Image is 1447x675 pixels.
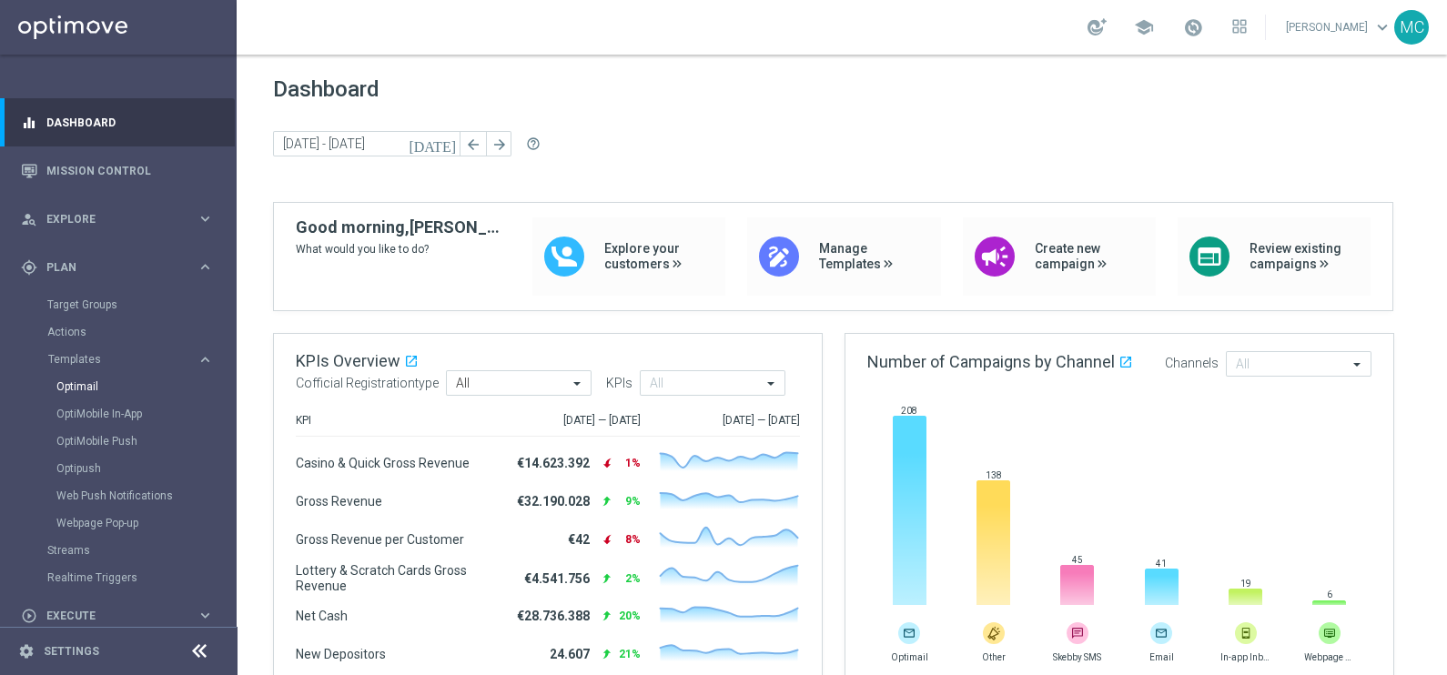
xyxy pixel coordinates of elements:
[21,608,197,624] div: Execute
[47,537,235,564] div: Streams
[47,346,235,537] div: Templates
[197,258,214,276] i: keyboard_arrow_right
[56,482,235,509] div: Web Push Notifications
[21,259,197,276] div: Plan
[47,564,235,591] div: Realtime Triggers
[21,211,197,227] div: Explore
[1284,14,1394,41] a: [PERSON_NAME]keyboard_arrow_down
[20,609,215,623] button: play_circle_outline Execute keyboard_arrow_right
[47,318,235,346] div: Actions
[21,211,37,227] i: person_search
[47,570,189,585] a: Realtime Triggers
[20,212,215,227] button: person_search Explore keyboard_arrow_right
[56,379,189,394] a: Optimail
[48,354,197,365] div: Templates
[56,489,189,503] a: Web Push Notifications
[20,260,215,275] button: gps_fixed Plan keyboard_arrow_right
[197,210,214,227] i: keyboard_arrow_right
[46,262,197,273] span: Plan
[47,325,189,339] a: Actions
[21,259,37,276] i: gps_fixed
[20,116,215,130] button: equalizer Dashboard
[47,291,235,318] div: Target Groups
[44,646,99,657] a: Settings
[1134,17,1154,37] span: school
[56,455,235,482] div: Optipush
[56,509,235,537] div: Webpage Pop-up
[197,351,214,368] i: keyboard_arrow_right
[18,643,35,660] i: settings
[56,373,235,400] div: Optimail
[48,354,178,365] span: Templates
[1394,10,1429,45] div: MC
[47,297,189,312] a: Target Groups
[47,352,215,367] button: Templates keyboard_arrow_right
[46,610,197,621] span: Execute
[46,146,214,195] a: Mission Control
[56,461,189,476] a: Optipush
[56,434,189,448] a: OptiMobile Push
[47,543,189,558] a: Streams
[56,516,189,530] a: Webpage Pop-up
[46,98,214,146] a: Dashboard
[46,214,197,225] span: Explore
[56,428,235,455] div: OptiMobile Push
[56,407,189,421] a: OptiMobile In-App
[1372,17,1392,37] span: keyboard_arrow_down
[21,115,37,131] i: equalizer
[21,98,214,146] div: Dashboard
[21,146,214,195] div: Mission Control
[20,164,215,178] button: Mission Control
[21,608,37,624] i: play_circle_outline
[197,607,214,624] i: keyboard_arrow_right
[56,400,235,428] div: OptiMobile In-App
